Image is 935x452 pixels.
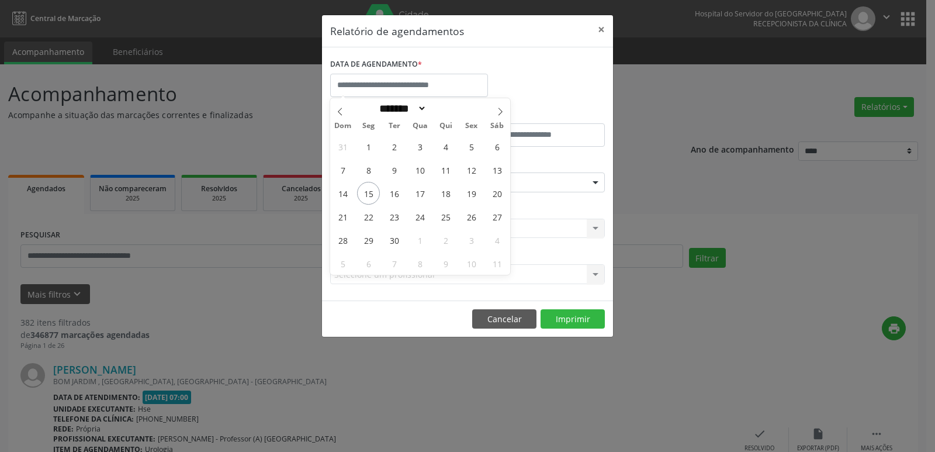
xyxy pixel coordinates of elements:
[459,122,484,130] span: Sex
[590,15,613,44] button: Close
[427,102,465,115] input: Year
[383,252,406,275] span: Outubro 7, 2025
[408,229,431,251] span: Outubro 1, 2025
[357,135,380,158] span: Setembro 1, 2025
[460,158,483,181] span: Setembro 12, 2025
[407,122,433,130] span: Qua
[434,158,457,181] span: Setembro 11, 2025
[472,309,536,329] button: Cancelar
[383,229,406,251] span: Setembro 30, 2025
[408,205,431,228] span: Setembro 24, 2025
[357,158,380,181] span: Setembro 8, 2025
[331,229,354,251] span: Setembro 28, 2025
[330,122,356,130] span: Dom
[357,182,380,205] span: Setembro 15, 2025
[486,252,508,275] span: Outubro 11, 2025
[331,205,354,228] span: Setembro 21, 2025
[383,182,406,205] span: Setembro 16, 2025
[486,158,508,181] span: Setembro 13, 2025
[460,182,483,205] span: Setembro 19, 2025
[434,229,457,251] span: Outubro 2, 2025
[356,122,382,130] span: Seg
[375,102,427,115] select: Month
[331,135,354,158] span: Agosto 31, 2025
[460,252,483,275] span: Outubro 10, 2025
[408,135,431,158] span: Setembro 3, 2025
[408,158,431,181] span: Setembro 10, 2025
[434,135,457,158] span: Setembro 4, 2025
[541,309,605,329] button: Imprimir
[357,205,380,228] span: Setembro 22, 2025
[470,105,605,123] label: ATÉ
[484,122,510,130] span: Sáb
[331,158,354,181] span: Setembro 7, 2025
[408,252,431,275] span: Outubro 8, 2025
[382,122,407,130] span: Ter
[330,23,464,39] h5: Relatório de agendamentos
[357,229,380,251] span: Setembro 29, 2025
[434,182,457,205] span: Setembro 18, 2025
[383,158,406,181] span: Setembro 9, 2025
[357,252,380,275] span: Outubro 6, 2025
[383,135,406,158] span: Setembro 2, 2025
[434,252,457,275] span: Outubro 9, 2025
[460,229,483,251] span: Outubro 3, 2025
[408,182,431,205] span: Setembro 17, 2025
[486,135,508,158] span: Setembro 6, 2025
[460,205,483,228] span: Setembro 26, 2025
[433,122,459,130] span: Qui
[330,56,422,74] label: DATA DE AGENDAMENTO
[460,135,483,158] span: Setembro 5, 2025
[331,182,354,205] span: Setembro 14, 2025
[486,205,508,228] span: Setembro 27, 2025
[486,229,508,251] span: Outubro 4, 2025
[486,182,508,205] span: Setembro 20, 2025
[383,205,406,228] span: Setembro 23, 2025
[434,205,457,228] span: Setembro 25, 2025
[331,252,354,275] span: Outubro 5, 2025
